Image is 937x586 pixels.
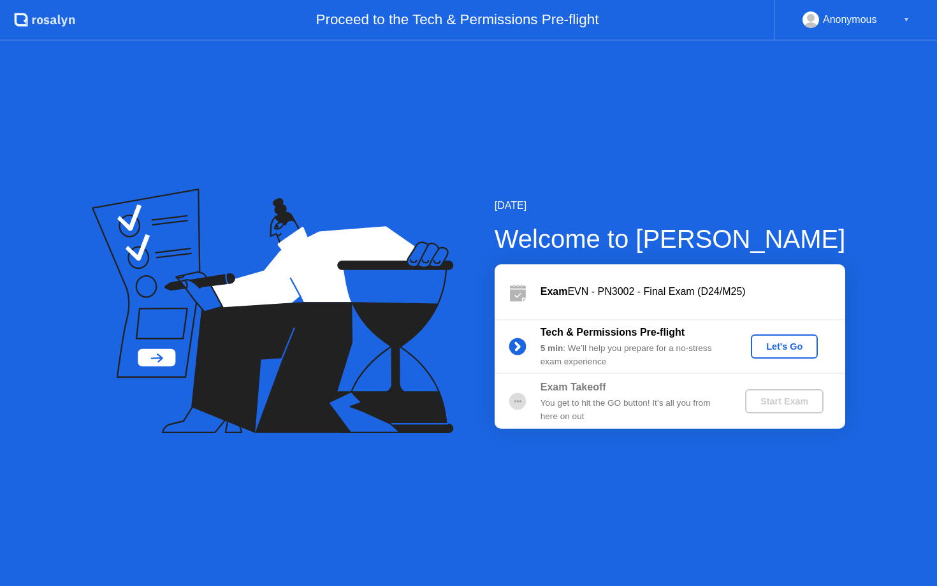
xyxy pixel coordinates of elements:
[541,327,685,338] b: Tech & Permissions Pre-flight
[495,220,846,258] div: Welcome to [PERSON_NAME]
[823,11,877,28] div: Anonymous
[541,343,563,353] b: 5 min
[541,382,606,392] b: Exam Takeoff
[750,396,818,406] div: Start Exam
[541,397,724,423] div: You get to hit the GO button! It’s all you from here on out
[541,284,845,299] div: EVN - PN3002 - Final Exam (D24/M25)
[751,334,818,359] button: Let's Go
[495,198,846,213] div: [DATE]
[541,342,724,368] div: : We’ll help you prepare for a no-stress exam experience
[903,11,910,28] div: ▼
[745,389,824,413] button: Start Exam
[756,341,813,352] div: Let's Go
[541,286,568,297] b: Exam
